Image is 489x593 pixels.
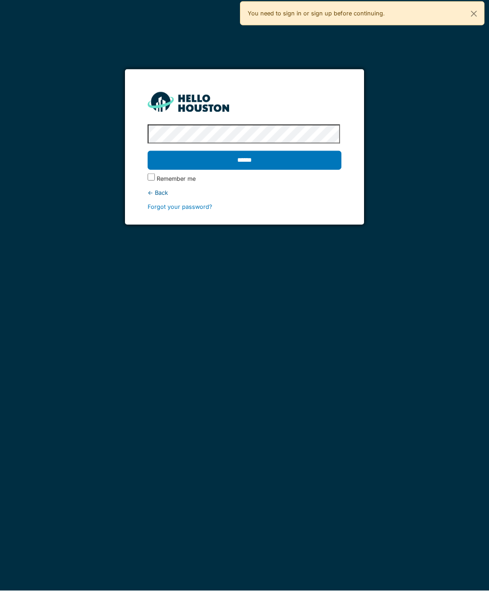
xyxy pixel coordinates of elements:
[148,206,212,212] a: Forgot your password?
[464,4,484,28] button: Close
[240,4,484,28] div: You need to sign in or sign up before continuing.
[148,94,229,114] img: HH_line-BYnF2_Hg.png
[157,177,196,185] label: Remember me
[148,191,341,199] div: ← Back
